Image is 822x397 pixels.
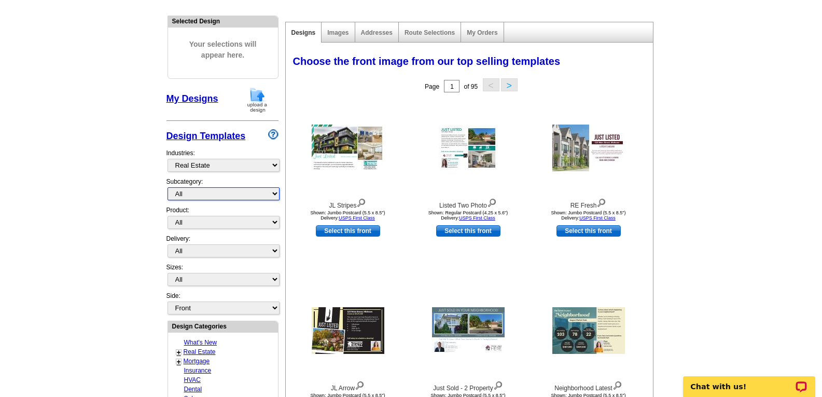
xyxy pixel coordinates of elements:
[184,348,216,355] a: Real Estate
[166,263,278,291] div: Sizes:
[166,234,278,263] div: Delivery:
[676,364,822,397] iframe: LiveChat chat widget
[552,307,625,354] img: Neighborhood Latest
[293,56,561,67] span: Choose the front image from our top selling templates
[483,78,499,91] button: <
[411,196,525,210] div: Listed Two Photo
[166,177,278,206] div: Subcategory:
[312,125,384,171] img: JL Stripes
[291,210,405,221] div: Shown: Jumbo Postcard (5.5 x 8.5") Delivery:
[291,196,405,210] div: JL Stripes
[184,367,212,374] a: Insurance
[532,379,646,393] div: Neighborhood Latest
[411,210,525,221] div: Shown: Regular Postcard (4.25 x 5.6") Delivery:
[168,321,278,331] div: Design Categories
[532,196,646,210] div: RE Fresh
[355,379,365,390] img: view design details
[552,125,625,171] img: RE Fresh
[361,29,393,36] a: Addresses
[596,196,606,208] img: view design details
[184,386,202,393] a: Dental
[291,379,405,393] div: JL Arrow
[339,215,375,221] a: USPS First Class
[432,307,505,354] img: Just Sold - 2 Property
[501,78,518,91] button: >
[612,379,622,390] img: view design details
[184,358,210,365] a: Mortgage
[316,225,380,237] a: use this design
[291,29,316,36] a: Designs
[436,225,500,237] a: use this design
[327,29,349,36] a: Images
[487,196,497,208] img: view design details
[439,126,498,170] img: Listed Two Photo
[467,29,497,36] a: My Orders
[168,16,278,26] div: Selected Design
[184,339,217,346] a: What's New
[425,83,439,90] span: Page
[244,87,271,113] img: upload-design
[166,206,278,234] div: Product:
[556,225,621,237] a: use this design
[579,215,616,221] a: USPS First Class
[411,379,525,393] div: Just Sold - 2 Property
[177,348,181,357] a: +
[312,307,384,354] img: JL Arrow
[166,131,246,141] a: Design Templates
[356,196,366,208] img: view design details
[268,129,278,140] img: design-wizard-help-icon.png
[184,376,201,384] a: HVAC
[166,93,218,104] a: My Designs
[177,358,181,366] a: +
[532,210,646,221] div: Shown: Jumbo Postcard (5.5 x 8.5") Delivery:
[459,215,495,221] a: USPS First Class
[464,83,478,90] span: of 95
[493,379,503,390] img: view design details
[176,29,270,71] span: Your selections will appear here.
[166,291,278,316] div: Side:
[166,143,278,177] div: Industries:
[405,29,455,36] a: Route Selections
